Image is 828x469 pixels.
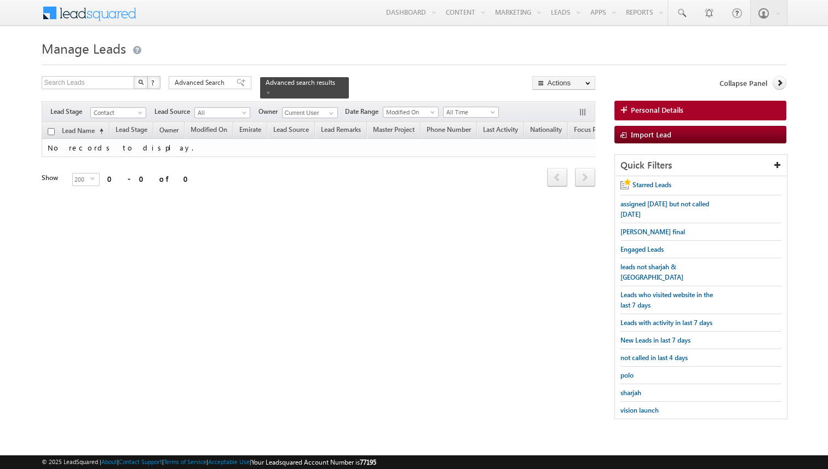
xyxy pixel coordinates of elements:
a: All [194,107,250,118]
a: Show All Items [323,108,337,119]
button: Actions [532,76,595,90]
a: Master Project [367,124,420,138]
span: ? [151,78,156,87]
span: © 2025 LeadSquared | | | | | [42,457,376,467]
span: leads not sharjah & [GEOGRAPHIC_DATA] [620,263,683,281]
a: Nationality [525,124,567,138]
span: Modified On [383,107,435,117]
a: Last Activity [478,124,524,138]
span: Leads with activity in last 7 days [620,319,712,327]
a: Terms of Service [164,458,206,465]
a: About [101,458,117,465]
span: Advanced Search [175,78,228,88]
span: Emirate [239,125,261,134]
span: Lead Source [154,107,194,117]
a: Modified On [383,107,439,118]
span: polo [620,371,634,379]
span: All Time [444,107,496,117]
span: Master Project [373,125,415,134]
a: All Time [443,107,499,118]
span: next [575,168,595,187]
span: Contact [91,108,143,118]
span: Your Leadsquared Account Number is [251,458,376,466]
span: Focus Project [574,125,613,134]
span: Date Range [345,107,383,117]
span: 77195 [360,458,376,466]
span: (sorted ascending) [95,127,104,136]
span: [PERSON_NAME] final [620,228,685,236]
a: Phone Number [421,124,476,138]
span: Import Lead [631,130,671,139]
span: 200 [73,173,90,186]
a: Contact [90,107,146,118]
span: Lead Remarks [321,125,361,134]
a: Lead Stage [110,124,153,138]
button: ? [147,76,160,89]
span: Leads who visited website in the last 7 days [620,291,713,309]
a: Focus Project [568,124,618,138]
span: Lead Stage [116,125,147,134]
div: 0 - 0 of 0 [107,172,195,185]
span: prev [547,168,567,187]
span: Engaged Leads [620,245,664,253]
input: Check all records [48,128,55,135]
span: assigned [DATE] but not called [DATE] [620,200,709,218]
span: Personal Details [631,105,683,115]
span: Nationality [530,125,562,134]
span: select [90,176,99,181]
span: Collapse Panel [720,78,767,88]
a: Acceptable Use [208,458,250,465]
td: No records to display. [42,139,658,157]
div: Quick Filters [615,155,787,176]
span: Lead Stage [50,107,90,117]
a: Lead Remarks [315,124,366,138]
span: not called in last 4 days [620,354,688,362]
img: Search [138,79,143,85]
span: New Leads in last 7 days [620,336,691,344]
a: next [575,169,595,187]
a: Modified On [185,124,233,138]
a: prev [547,169,567,187]
a: Emirate [234,124,267,138]
span: All [195,108,247,118]
span: Phone Number [427,125,471,134]
a: Lead Name(sorted ascending) [56,124,109,138]
span: Modified On [191,125,227,134]
a: Contact Support [119,458,162,465]
span: Lead Source [273,125,309,134]
a: Personal Details [614,101,786,120]
input: Type to Search [282,107,338,118]
a: Lead Source [268,124,314,138]
span: Advanced search results [266,78,335,86]
span: Manage Leads [42,39,126,57]
span: Owner [159,126,179,134]
span: Starred Leads [633,181,671,189]
span: vision launch [620,406,659,414]
span: sharjah [620,389,641,397]
div: Show [42,173,64,183]
span: Owner [258,107,282,117]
